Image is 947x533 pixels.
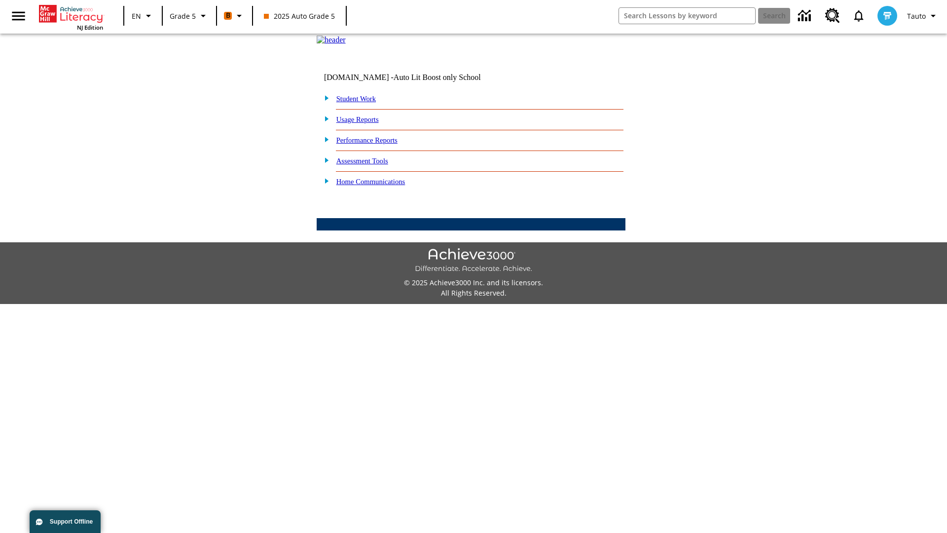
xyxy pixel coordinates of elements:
div: Home [39,3,103,31]
span: Grade 5 [170,11,196,21]
img: plus.gif [319,176,329,185]
nobr: Auto Lit Boost only School [394,73,481,81]
img: avatar image [877,6,897,26]
img: plus.gif [319,114,329,123]
a: Home Communications [336,178,405,186]
span: EN [132,11,141,21]
button: Language: EN, Select a language [127,7,159,25]
a: Notifications [846,3,872,29]
td: [DOMAIN_NAME] - [324,73,506,82]
img: plus.gif [319,135,329,144]
img: header [317,36,346,44]
span: 2025 Auto Grade 5 [264,11,335,21]
button: Profile/Settings [903,7,943,25]
a: Usage Reports [336,115,379,123]
a: Student Work [336,95,376,103]
a: Resource Center, Will open in new tab [819,2,846,29]
img: plus.gif [319,93,329,102]
span: Tauto [907,11,926,21]
button: Open side menu [4,1,33,31]
span: Support Offline [50,518,93,525]
a: Performance Reports [336,136,398,144]
a: Assessment Tools [336,157,388,165]
img: Achieve3000 Differentiate Accelerate Achieve [415,248,532,273]
span: B [226,9,230,22]
span: NJ Edition [77,24,103,31]
button: Boost Class color is orange. Change class color [220,7,249,25]
button: Select a new avatar [872,3,903,29]
button: Grade: Grade 5, Select a grade [166,7,213,25]
button: Support Offline [30,510,101,533]
input: search field [619,8,755,24]
a: Data Center [792,2,819,30]
img: plus.gif [319,155,329,164]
